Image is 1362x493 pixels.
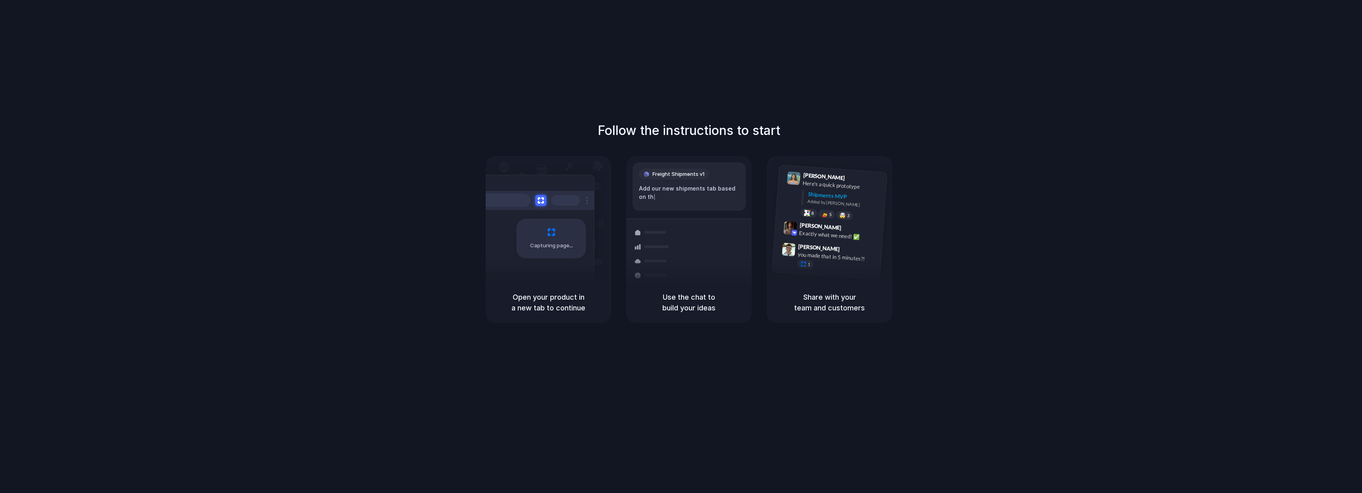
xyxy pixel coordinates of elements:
[803,171,845,182] span: [PERSON_NAME]
[829,212,832,217] span: 5
[639,184,739,201] div: Add our new shipments tab based on th
[803,179,882,193] div: Here's a quick prototype
[842,246,858,255] span: 9:47 AM
[776,292,883,313] h5: Share with your team and customers
[799,221,841,232] span: [PERSON_NAME]
[654,194,656,200] span: |
[799,229,878,242] div: Exactly what we need! ✅
[652,170,704,178] span: Freight Shipments v1
[598,121,780,140] h1: Follow the instructions to start
[847,214,850,218] span: 3
[797,250,877,264] div: you made that in 5 minutes?!
[807,198,880,210] div: Added by [PERSON_NAME]
[530,242,574,250] span: Capturing page
[811,211,814,215] span: 8
[798,242,840,253] span: [PERSON_NAME]
[844,224,860,234] span: 9:42 AM
[636,292,742,313] h5: Use the chat to build your ideas
[839,212,846,218] div: 🤯
[847,175,864,184] span: 9:41 AM
[495,292,602,313] h5: Open your product in a new tab to continue
[808,262,810,267] span: 1
[808,190,881,203] div: Shipments MVP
